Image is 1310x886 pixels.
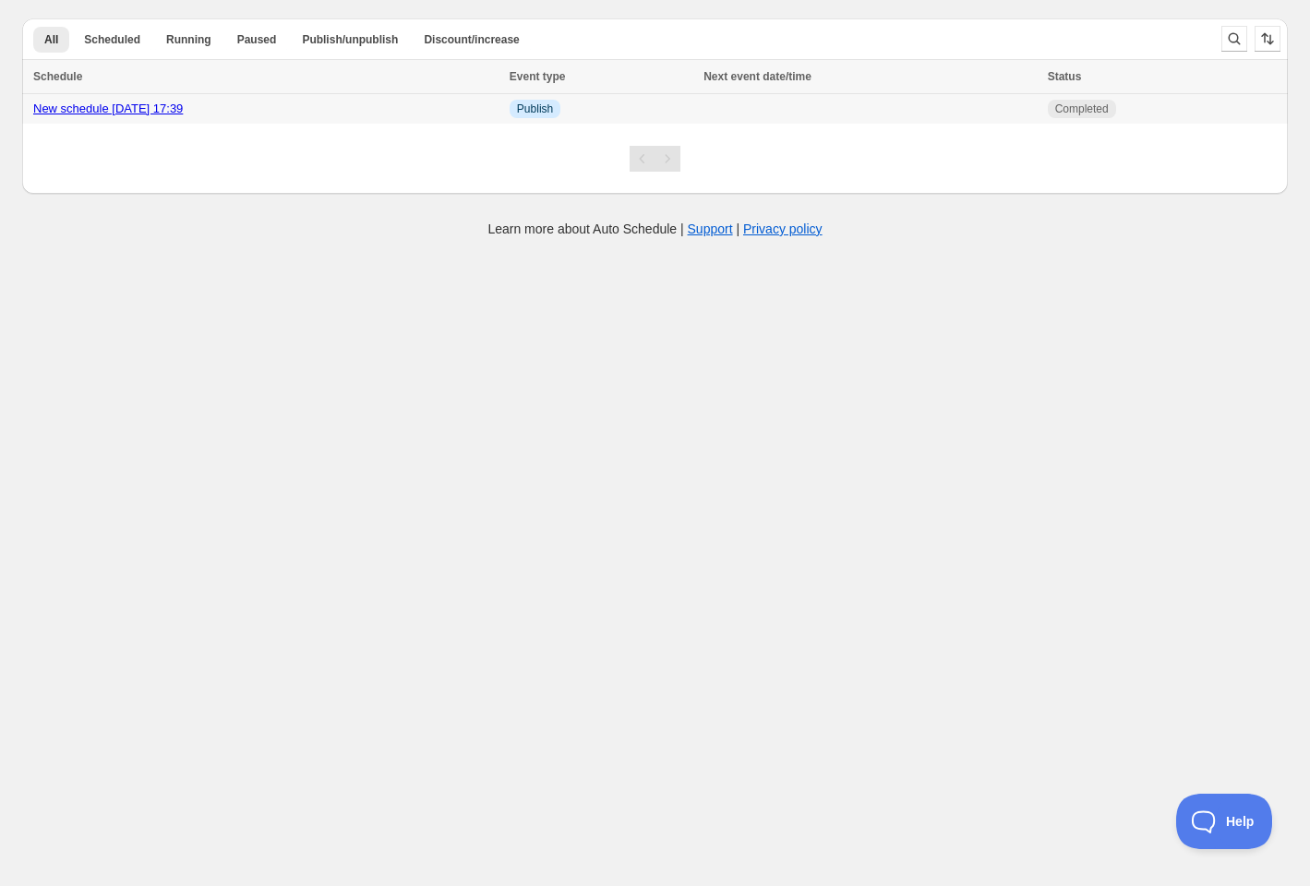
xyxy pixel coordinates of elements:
[1048,70,1082,83] span: Status
[33,70,82,83] span: Schedule
[630,146,680,172] nav: Pagination
[517,102,553,116] span: Publish
[487,220,822,238] p: Learn more about Auto Schedule | |
[166,32,211,47] span: Running
[688,221,733,236] a: Support
[510,70,566,83] span: Event type
[424,32,519,47] span: Discount/increase
[1176,794,1273,849] iframe: Toggle Customer Support
[703,70,811,83] span: Next event date/time
[1055,102,1109,116] span: Completed
[84,32,140,47] span: Scheduled
[33,102,183,115] a: New schedule [DATE] 17:39
[44,32,58,47] span: All
[1255,26,1280,52] button: Sort the results
[1221,26,1247,52] button: Search and filter results
[743,221,823,236] a: Privacy policy
[237,32,277,47] span: Paused
[302,32,398,47] span: Publish/unpublish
